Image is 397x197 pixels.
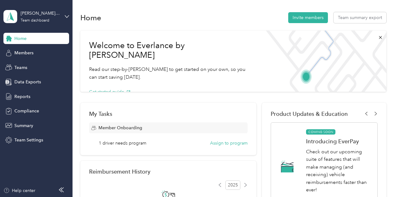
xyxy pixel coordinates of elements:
[89,89,131,95] button: Get started guide
[3,187,35,194] button: Help center
[271,111,348,117] span: Product Updates & Education
[14,122,33,129] span: Summary
[225,180,240,190] span: 2025
[261,31,386,92] img: Welcome to everlance
[98,125,142,131] span: Member Onboarding
[14,93,30,100] span: Reports
[14,50,33,56] span: Members
[89,111,248,117] div: My Tasks
[14,108,39,114] span: Compliance
[14,137,43,143] span: Team Settings
[362,162,397,197] iframe: Everlance-gr Chat Button Frame
[210,140,248,146] button: Assign to program
[306,138,371,145] h1: Introducing EverPay
[14,35,27,42] span: Home
[80,14,101,21] h1: Home
[89,66,252,81] p: Read our step-by-[PERSON_NAME] to get started on your own, so you can start saving [DATE].
[334,12,386,23] button: Team summary export
[288,12,328,23] button: Invite members
[306,148,371,194] p: Check out our upcoming suite of features that will make managing (and receiving) vehicle reimburs...
[21,19,49,22] div: Team dashboard
[89,41,252,60] h1: Welcome to Everlance by [PERSON_NAME]
[89,168,150,175] h2: Reimbursement History
[14,64,27,71] span: Teams
[14,79,41,85] span: Data Exports
[306,129,335,135] span: COMING SOON
[21,10,60,17] div: [PERSON_NAME][EMAIL_ADDRESS][DOMAIN_NAME]
[99,140,146,146] span: 1 driver needs program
